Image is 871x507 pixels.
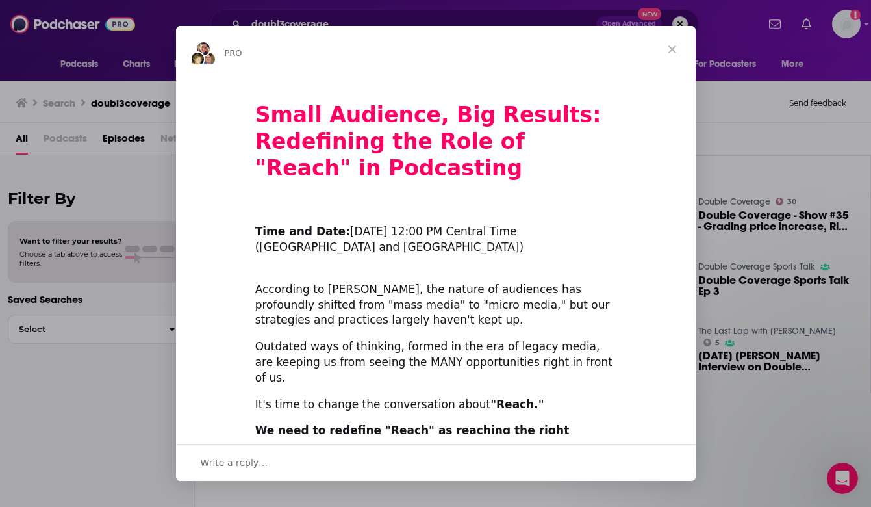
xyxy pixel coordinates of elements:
[255,102,601,181] b: Small Audience, Big Results: Redefining the Role of "Reach" in Podcasting
[255,339,616,385] div: Outdated ways of thinking, formed in the era of legacy media, are keeping us from seeing the MANY...
[649,26,696,73] span: Close
[190,51,205,67] img: Barbara avatar
[255,225,350,238] b: Time and Date:
[201,454,268,471] span: Write a reply…
[225,48,242,58] span: PRO
[255,266,616,328] div: According to [PERSON_NAME], the nature of audiences has profoundly shifted from "mass media" to "...
[490,398,544,411] b: "Reach."
[176,444,696,481] div: Open conversation and reply
[196,41,211,57] img: Sydney avatar
[255,209,616,255] div: ​ [DATE] 12:00 PM Central Time ([GEOGRAPHIC_DATA] and [GEOGRAPHIC_DATA])
[255,424,570,452] b: We need to redefine "Reach" as reaching the right people, not the most people.
[201,51,216,67] img: Dave avatar
[255,397,616,413] div: It's time to change the conversation about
